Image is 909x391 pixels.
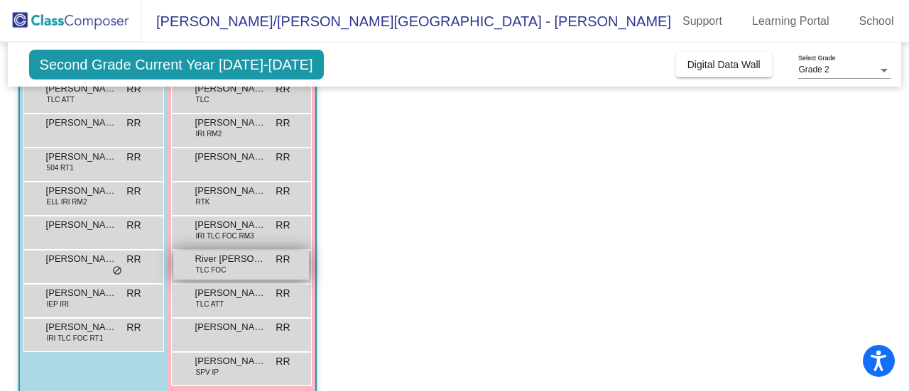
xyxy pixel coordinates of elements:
span: IRI RM2 [196,128,222,139]
span: 504 RT1 [47,163,74,173]
span: TLC FOC [196,265,227,275]
span: RR [126,286,141,301]
span: RR [276,116,290,131]
span: IRI TLC FOC RM3 [196,231,254,241]
a: Learning Portal [741,10,841,33]
span: RR [126,184,141,199]
span: TLC ATT [196,299,224,309]
span: RR [126,116,141,131]
span: [PERSON_NAME] [195,150,266,164]
a: Support [671,10,734,33]
span: SPV IP [196,367,219,378]
span: [PERSON_NAME] [46,150,117,164]
span: [PERSON_NAME] [46,218,117,232]
span: Grade 2 [798,65,829,75]
span: [PERSON_NAME]/[PERSON_NAME][GEOGRAPHIC_DATA] - [PERSON_NAME] [142,10,671,33]
span: [PERSON_NAME] [195,320,266,334]
span: [PERSON_NAME] [PERSON_NAME] [46,116,117,130]
span: do_not_disturb_alt [112,265,122,277]
span: RR [126,150,141,165]
span: [PERSON_NAME] [195,82,266,96]
a: School [848,10,905,33]
button: Digital Data Wall [676,52,772,77]
span: RR [276,150,290,165]
span: RR [126,82,141,97]
span: [PERSON_NAME] [46,286,117,300]
span: [PERSON_NAME] [46,184,117,198]
span: RR [276,252,290,267]
span: RR [276,184,290,199]
span: [PERSON_NAME] [195,218,266,232]
span: ELL IRI RM2 [47,197,87,207]
span: RR [276,82,290,97]
span: [PERSON_NAME] [46,320,117,334]
span: RR [126,252,141,267]
span: TLC ATT [47,94,75,105]
span: TLC [196,94,209,105]
span: IRI TLC FOC RT1 [47,333,104,343]
span: IEP IRI [47,299,70,309]
span: [PERSON_NAME] [195,354,266,368]
span: RR [126,320,141,335]
span: [PERSON_NAME] [195,116,266,130]
span: Digital Data Wall [687,59,761,70]
span: RR [276,218,290,233]
span: [PERSON_NAME] [46,252,117,266]
span: RTK [196,197,210,207]
span: RR [276,354,290,369]
span: [PERSON_NAME] [46,82,117,96]
span: River [PERSON_NAME] [195,252,266,266]
span: RR [126,218,141,233]
span: [PERSON_NAME] [195,184,266,198]
span: RR [276,320,290,335]
span: RR [276,286,290,301]
span: [PERSON_NAME] [195,286,266,300]
span: Second Grade Current Year [DATE]-[DATE] [29,50,324,79]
